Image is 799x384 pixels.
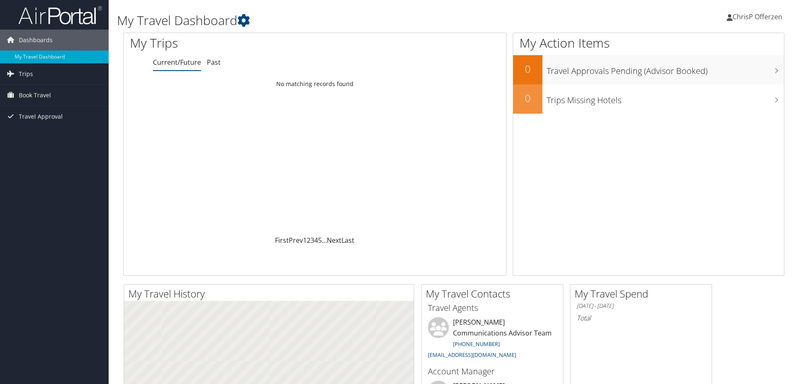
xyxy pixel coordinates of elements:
[117,12,566,29] h1: My Travel Dashboard
[322,236,327,245] span: …
[310,236,314,245] a: 3
[318,236,322,245] a: 5
[513,62,542,76] h2: 0
[124,76,506,92] td: No matching records found
[577,302,705,310] h6: [DATE] - [DATE]
[18,5,102,25] img: airportal-logo.png
[153,58,201,67] a: Current/Future
[314,236,318,245] a: 4
[289,236,303,245] a: Prev
[426,287,563,301] h2: My Travel Contacts
[19,85,51,106] span: Book Travel
[207,58,221,67] a: Past
[19,64,33,84] span: Trips
[341,236,354,245] a: Last
[19,30,53,51] span: Dashboards
[327,236,341,245] a: Next
[424,317,561,362] li: [PERSON_NAME] Communications Advisor Team
[727,4,791,29] a: ChrisP Offerzen
[513,91,542,105] h2: 0
[307,236,310,245] a: 2
[513,34,784,52] h1: My Action Items
[733,12,782,21] span: ChrisP Offerzen
[547,61,784,77] h3: Travel Approvals Pending (Advisor Booked)
[577,313,705,323] h6: Total
[453,340,500,348] a: [PHONE_NUMBER]
[513,55,784,84] a: 0Travel Approvals Pending (Advisor Booked)
[275,236,289,245] a: First
[130,34,341,52] h1: My Trips
[513,84,784,114] a: 0Trips Missing Hotels
[19,106,63,127] span: Travel Approval
[428,302,557,314] h3: Travel Agents
[547,90,784,106] h3: Trips Missing Hotels
[128,287,414,301] h2: My Travel History
[303,236,307,245] a: 1
[428,366,557,377] h3: Account Manager
[428,351,516,359] a: [EMAIL_ADDRESS][DOMAIN_NAME]
[575,287,712,301] h2: My Travel Spend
